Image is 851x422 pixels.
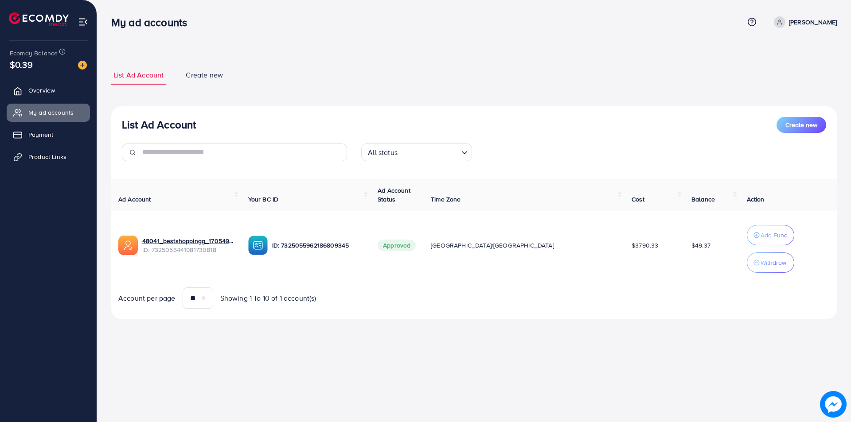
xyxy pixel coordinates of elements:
span: Time Zone [431,195,461,204]
a: Product Links [7,148,90,166]
span: Ad Account Status [378,186,410,204]
h3: My ad accounts [111,16,194,29]
div: <span class='underline'>48041_bestshoppingg_1705497623891</span></br>7325056441981730818 [142,236,234,255]
h3: List Ad Account [122,118,196,131]
span: My ad accounts [28,108,74,117]
p: [PERSON_NAME] [789,17,837,27]
span: $49.37 [691,241,710,250]
span: Approved [378,240,416,251]
a: Payment [7,126,90,143]
input: Search for option [400,144,458,159]
span: Showing 1 To 10 of 1 account(s) [220,293,316,303]
a: 48041_bestshoppingg_1705497623891 [142,236,234,245]
span: List Ad Account [113,70,164,80]
a: My ad accounts [7,104,90,121]
button: Create new [777,117,826,133]
span: All status [366,146,399,159]
a: [PERSON_NAME] [770,16,837,28]
div: Search for option [361,143,472,161]
img: logo [9,12,69,26]
p: ID: 7325055962186809345 [272,240,364,251]
img: menu [78,17,88,27]
img: image [820,391,847,418]
button: Add Fund [747,225,794,245]
img: ic-ads-acc.e4c84228.svg [118,236,138,255]
img: image [78,61,87,70]
a: Overview [7,81,90,99]
span: Create new [785,120,817,129]
span: Create new [186,70,223,80]
span: [GEOGRAPHIC_DATA]/[GEOGRAPHIC_DATA] [431,241,554,250]
span: Ad Account [118,195,151,204]
p: Withdraw [761,257,786,268]
span: Product Links [28,152,66,161]
p: Add Fund [761,230,788,240]
span: $3790.33 [632,241,658,250]
span: Payment [28,130,53,139]
span: Ecomdy Balance [10,49,58,58]
span: Action [747,195,765,204]
span: $0.39 [10,58,33,71]
span: Your BC ID [248,195,279,204]
span: Balance [691,195,715,204]
span: ID: 7325056441981730818 [142,245,234,254]
span: Overview [28,86,55,95]
span: Account per page [118,293,176,303]
span: Cost [632,195,644,204]
img: ic-ba-acc.ded83a64.svg [248,236,268,255]
button: Withdraw [747,252,794,273]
